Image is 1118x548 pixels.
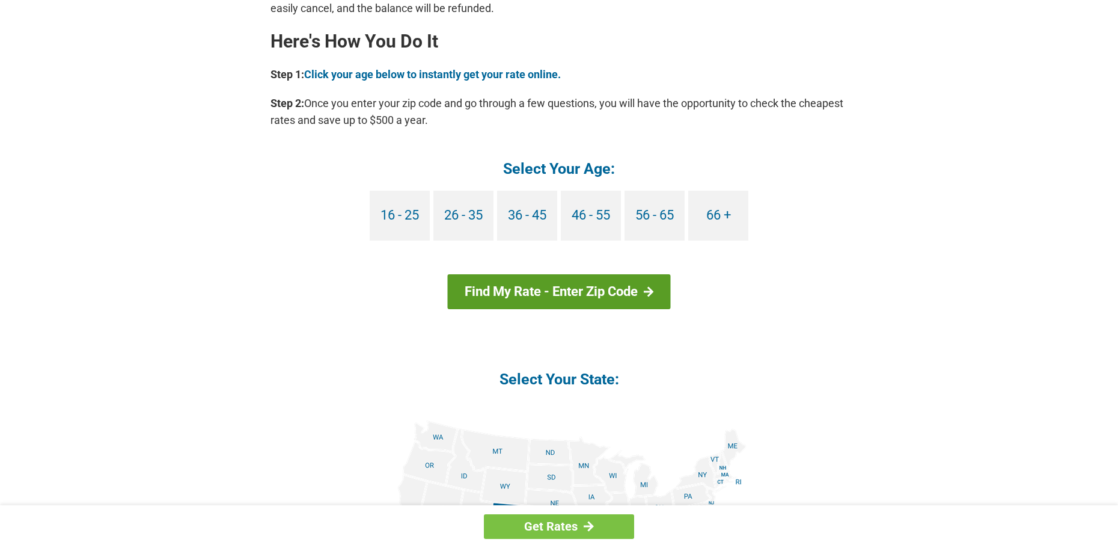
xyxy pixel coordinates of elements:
[497,191,557,241] a: 36 - 45
[270,369,848,389] h4: Select Your State:
[484,514,634,539] a: Get Rates
[270,95,848,129] p: Once you enter your zip code and go through a few questions, you will have the opportunity to che...
[448,274,671,309] a: Find My Rate - Enter Zip Code
[304,68,561,81] a: Click your age below to instantly get your rate online.
[688,191,748,241] a: 66 +
[625,191,685,241] a: 56 - 65
[370,191,430,241] a: 16 - 25
[270,68,304,81] b: Step 1:
[433,191,493,241] a: 26 - 35
[270,32,848,51] h2: Here's How You Do It
[270,159,848,179] h4: Select Your Age:
[270,97,304,109] b: Step 2:
[561,191,621,241] a: 46 - 55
